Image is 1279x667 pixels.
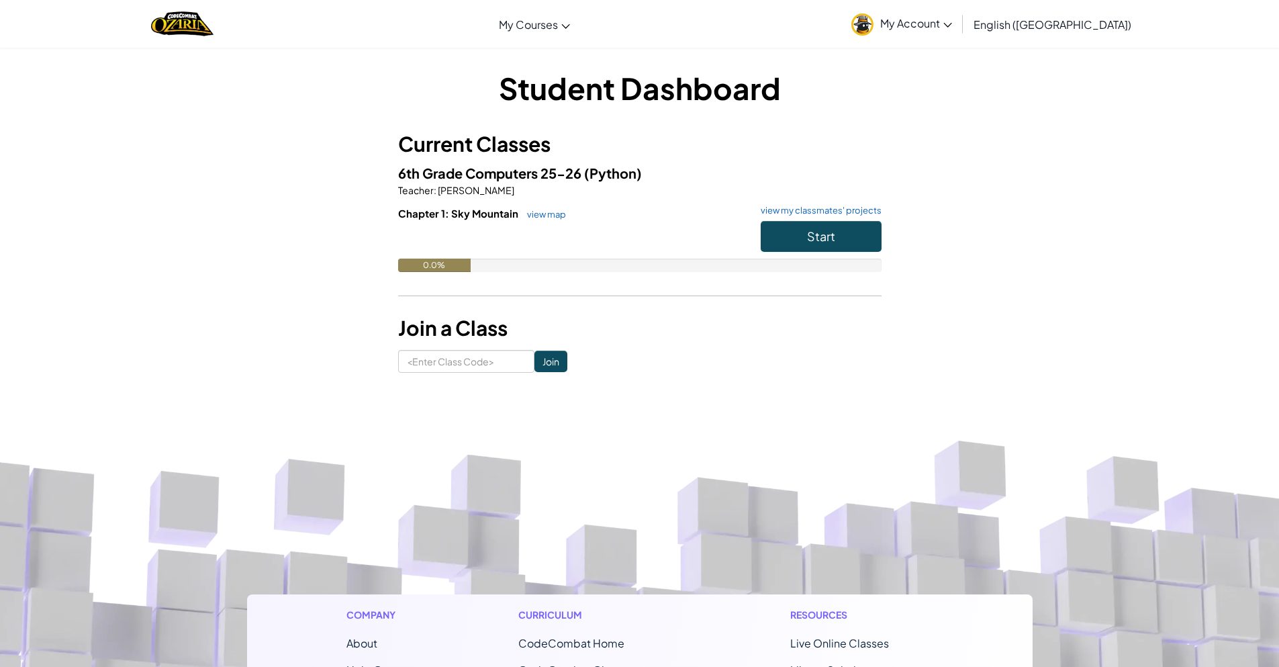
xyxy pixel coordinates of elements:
[434,184,436,196] span: :
[398,259,471,272] div: 0.0%
[761,221,882,252] button: Start
[398,184,434,196] span: Teacher
[492,6,577,42] a: My Courses
[398,67,882,109] h1: Student Dashboard
[520,209,566,220] a: view map
[967,6,1138,42] a: English ([GEOGRAPHIC_DATA])
[151,10,214,38] img: Home
[398,165,584,181] span: 6th Grade Computers 25-26
[151,10,214,38] a: Ozaria by CodeCombat logo
[346,636,377,650] a: About
[398,350,534,373] input: <Enter Class Code>
[346,608,409,622] h1: Company
[518,608,681,622] h1: Curriculum
[398,313,882,343] h3: Join a Class
[534,351,567,372] input: Join
[436,184,514,196] span: [PERSON_NAME]
[880,16,952,30] span: My Account
[974,17,1131,32] span: English ([GEOGRAPHIC_DATA])
[754,206,882,215] a: view my classmates' projects
[518,636,624,650] span: CodeCombat Home
[499,17,558,32] span: My Courses
[790,608,933,622] h1: Resources
[807,228,835,244] span: Start
[584,165,642,181] span: (Python)
[398,129,882,159] h3: Current Classes
[851,13,873,36] img: avatar
[845,3,959,45] a: My Account
[790,636,889,650] a: Live Online Classes
[398,207,520,220] span: Chapter 1: Sky Mountain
